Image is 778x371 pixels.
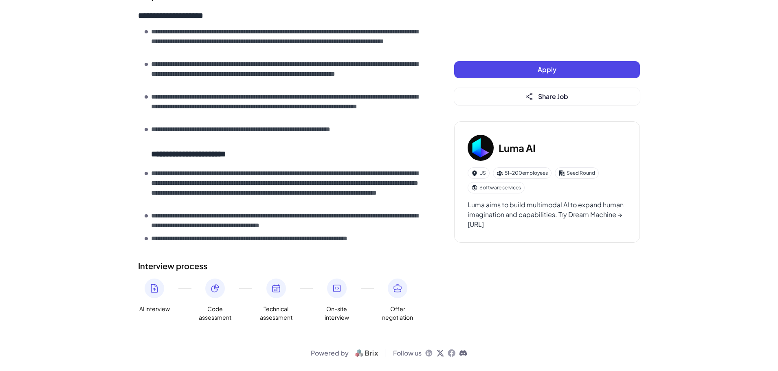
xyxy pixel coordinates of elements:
[139,305,170,313] span: AI interview
[381,305,414,322] span: Offer negotiation
[555,167,599,179] div: Seed Round
[499,140,536,155] h3: Luma AI
[260,305,292,322] span: Technical assessment
[199,305,231,322] span: Code assessment
[468,200,626,229] div: Luma aims to build multimodal AI to expand human imagination and capabilities. Try Dream Machine ...
[493,167,552,179] div: 51-200 employees
[393,348,422,358] span: Follow us
[468,167,490,179] div: US
[454,88,640,105] button: Share Job
[321,305,353,322] span: On-site interview
[311,348,349,358] span: Powered by
[538,92,568,101] span: Share Job
[538,65,556,74] span: Apply
[468,135,494,161] img: Lu
[468,182,525,193] div: Software services
[352,348,382,358] img: logo
[138,260,422,272] h2: Interview process
[454,61,640,78] button: Apply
